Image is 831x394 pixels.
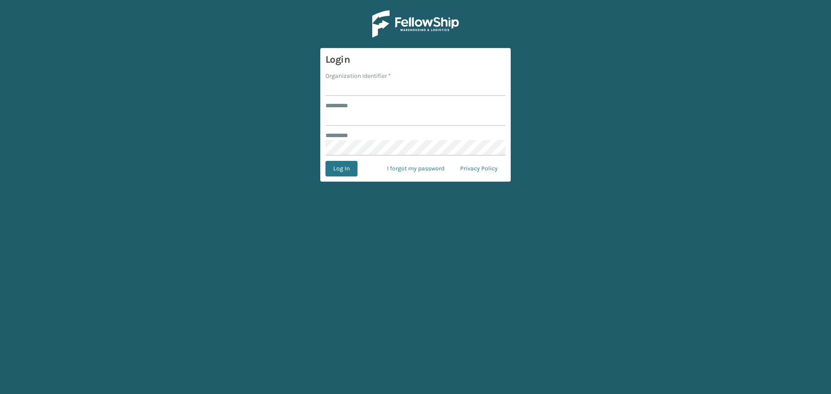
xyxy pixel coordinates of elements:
[379,161,452,176] a: I forgot my password
[325,161,358,176] button: Log In
[325,53,506,66] h3: Login
[452,161,506,176] a: Privacy Policy
[372,10,459,38] img: Logo
[325,71,391,80] label: Organization Identifier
